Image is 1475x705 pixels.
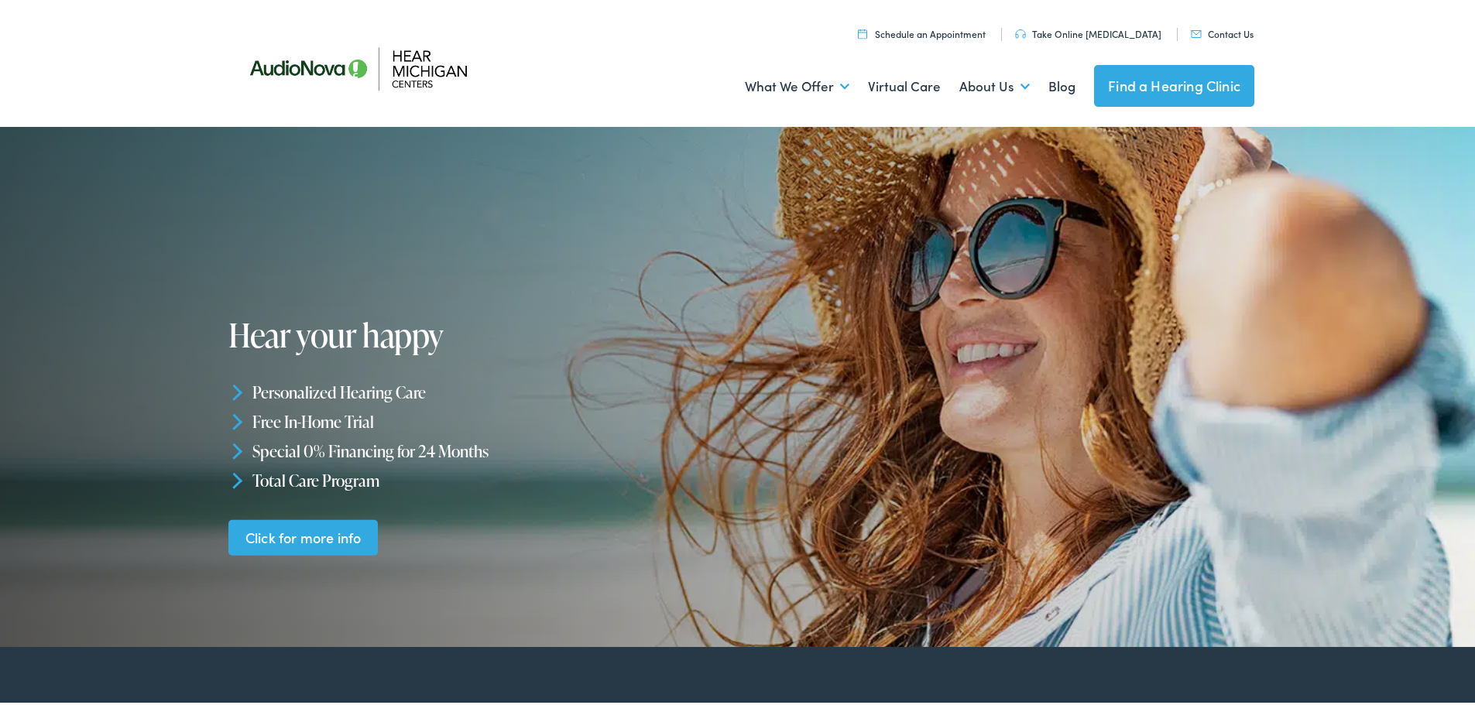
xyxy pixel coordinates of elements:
h1: Hear your happy [228,314,699,350]
img: utility icon [858,26,867,36]
li: Special 0% Financing for 24 Months [228,433,745,463]
a: Schedule an Appointment [858,24,986,37]
a: Click for more info [228,516,378,553]
img: utility icon [1191,27,1202,35]
a: What We Offer [745,55,849,112]
a: Virtual Care [868,55,941,112]
a: Contact Us [1191,24,1254,37]
a: Blog [1048,55,1075,112]
li: Personalized Hearing Care [228,375,745,404]
a: Find a Hearing Clinic [1094,62,1254,104]
li: Free In-Home Trial [228,404,745,433]
img: utility icon [1015,26,1026,36]
a: Take Online [MEDICAL_DATA] [1015,24,1161,37]
a: About Us [959,55,1030,112]
li: Total Care Program [228,462,745,491]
